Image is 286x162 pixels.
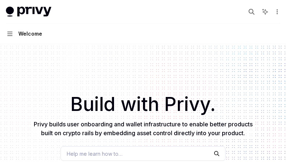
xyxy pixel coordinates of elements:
[34,120,253,137] span: Privy builds user onboarding and wallet infrastructure to enable better products built on crypto ...
[6,7,51,17] img: light logo
[273,7,280,17] button: More actions
[70,98,216,111] span: Build with Privy.
[67,150,122,158] span: Help me learn how to…
[18,29,42,38] div: Welcome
